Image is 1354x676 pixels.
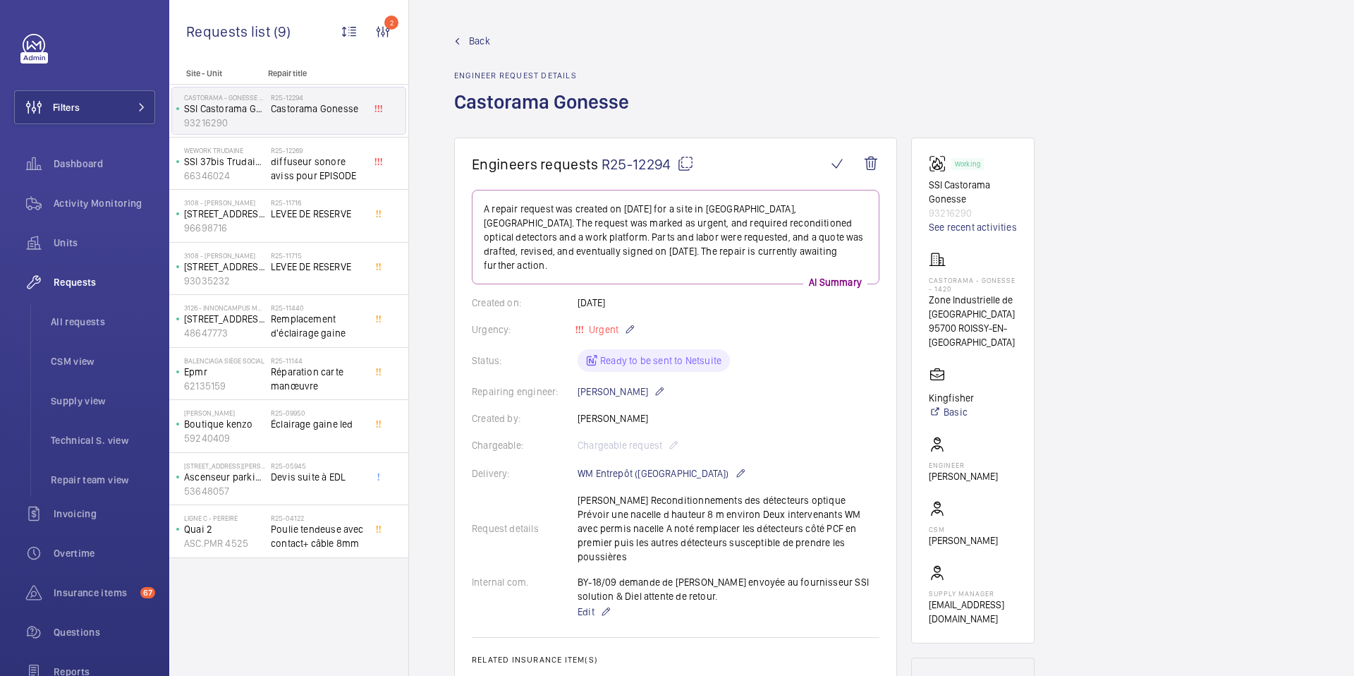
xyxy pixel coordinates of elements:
[184,146,265,155] p: WeWork Trudaine
[184,431,265,445] p: 59240409
[271,365,364,393] span: Réparation carte manœuvre
[271,461,364,470] h2: R25-05945
[184,312,265,326] p: [STREET_ADDRESS][PERSON_NAME]
[271,312,364,340] span: Remplacement d'éclairage gaine
[578,465,746,482] p: WM Entrepôt ([GEOGRAPHIC_DATA])
[184,260,265,274] p: [STREET_ADDRESS][PERSON_NAME]
[51,394,155,408] span: Supply view
[271,260,364,274] span: LEVEE DE RESERVE
[271,356,364,365] h2: R25-11144
[929,293,1017,321] p: Zone Industrielle de [GEOGRAPHIC_DATA]
[578,605,594,619] span: Edit
[271,409,364,417] h2: R25-09950
[54,157,155,171] span: Dashboard
[54,586,135,600] span: Insurance items
[271,198,364,207] h2: R25-11716
[271,303,364,312] h2: R25-11440
[929,206,1017,220] p: 93216290
[184,522,265,536] p: Quai 2
[53,100,80,114] span: Filters
[271,251,364,260] h2: R25-11715
[184,303,265,312] p: 3126 - INNONCAMPUS MONTROUGE
[51,354,155,368] span: CSM view
[184,326,265,340] p: 48647773
[271,522,364,550] span: Poulie tendeuse avec contact+ câble 8mm
[184,356,265,365] p: Balenciaga siège social
[184,365,265,379] p: Epmr
[929,533,998,548] p: [PERSON_NAME]
[929,589,1017,598] p: Supply manager
[271,207,364,221] span: LEVEE DE RESERVE
[454,71,638,80] h2: Engineer request details
[271,146,364,155] h2: R25-12269
[955,162,980,167] p: Working
[484,202,867,272] p: A repair request was created on [DATE] for a site in [GEOGRAPHIC_DATA], [GEOGRAPHIC_DATA]. The re...
[184,221,265,235] p: 96698716
[184,198,265,207] p: 3108 - [PERSON_NAME]
[184,514,265,522] p: Ligne C - PEREIRE
[271,102,364,116] span: Castorama Gonesse
[271,417,364,431] span: Éclairage gaine led
[271,514,364,522] h2: R25-04122
[54,196,155,210] span: Activity Monitoring
[271,155,364,183] span: diffuseur sonore aviss pour EPISODE
[51,473,155,487] span: Repair team view
[602,155,694,173] span: R25-12294
[140,587,155,598] span: 67
[51,315,155,329] span: All requests
[929,178,1017,206] p: SSI Castorama Gonesse
[578,383,665,400] p: [PERSON_NAME]
[929,220,1017,234] a: See recent activities
[803,275,867,289] p: AI Summary
[51,433,155,447] span: Technical S. view
[54,625,155,639] span: Questions
[469,34,490,48] span: Back
[929,525,998,533] p: CSM
[929,405,974,419] a: Basic
[184,461,265,470] p: [STREET_ADDRESS][PERSON_NAME]
[184,102,265,116] p: SSI Castorama Gonesse
[929,598,1017,626] p: [EMAIL_ADDRESS][DOMAIN_NAME]
[54,507,155,521] span: Invoicing
[184,274,265,288] p: 93035232
[184,417,265,431] p: Boutique kenzo
[186,23,274,40] span: Requests list
[929,321,1017,349] p: 95700 ROISSY-EN-[GEOGRAPHIC_DATA]
[184,207,265,221] p: [STREET_ADDRESS] Rollin
[184,470,265,484] p: Ascenseur parking
[929,391,974,405] p: Kingfisher
[271,470,364,484] span: Devis suite à EDL
[454,89,638,138] h1: Castorama Gonesse
[184,155,265,169] p: SSI 37bis Trudaine
[184,169,265,183] p: 66346024
[268,68,361,78] p: Repair title
[271,93,364,102] h2: R25-12294
[929,155,951,172] img: fire_alarm.svg
[54,546,155,560] span: Overtime
[586,324,618,335] span: Urgent
[184,379,265,393] p: 62135159
[184,116,265,130] p: 93216290
[184,93,265,102] p: Castorama - GONESSE - 1420
[184,536,265,550] p: ASC.PMR 4525
[169,68,262,78] p: Site - Unit
[929,469,998,483] p: [PERSON_NAME]
[54,275,155,289] span: Requests
[184,251,265,260] p: 3108 - [PERSON_NAME]
[929,276,1017,293] p: Castorama - GONESSE - 1420
[14,90,155,124] button: Filters
[472,655,879,665] h2: Related insurance item(s)
[472,155,599,173] span: Engineers requests
[54,236,155,250] span: Units
[929,461,998,469] p: Engineer
[184,484,265,498] p: 53648057
[184,409,265,417] p: [PERSON_NAME]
